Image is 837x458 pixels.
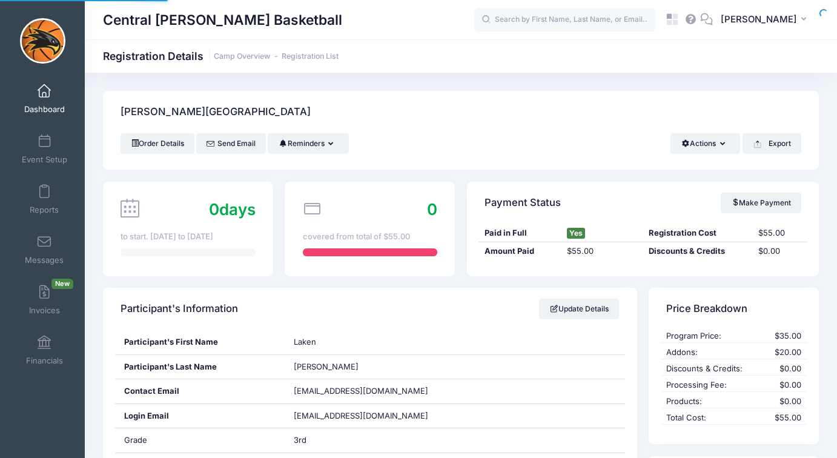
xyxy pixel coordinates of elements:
div: Discounts & Credits: [661,363,758,375]
a: Dashboard [16,78,73,120]
div: to start. [DATE] to [DATE] [121,231,255,243]
button: [PERSON_NAME] [713,6,819,34]
div: $35.00 [758,330,807,342]
a: Make Payment [721,193,801,213]
input: Search by First Name, Last Name, or Email... [474,8,656,32]
a: Reports [16,178,73,221]
div: Addons: [661,347,758,359]
a: Financials [16,329,73,371]
span: [PERSON_NAME] [294,362,359,371]
span: 0 [427,200,437,219]
div: days [209,197,256,221]
span: Messages [25,255,64,265]
div: Program Price: [661,330,758,342]
button: Export [743,133,801,154]
div: Contact Email [115,379,285,403]
a: Order Details [121,133,194,154]
span: Invoices [29,305,60,316]
span: [EMAIL_ADDRESS][DOMAIN_NAME] [294,410,445,422]
div: Participant's First Name [115,330,285,354]
h4: Participant's Information [121,292,238,327]
span: Reports [30,205,59,215]
span: Event Setup [22,154,67,165]
div: Paid in Full [478,227,561,239]
span: 0 [209,200,219,219]
button: Actions [670,133,740,154]
a: Update Details [539,299,620,319]
span: Financials [26,356,63,366]
div: $55.00 [561,245,643,257]
div: Registration Cost [643,227,752,239]
span: Dashboard [24,104,65,114]
span: [EMAIL_ADDRESS][DOMAIN_NAME] [294,386,428,396]
span: Laken [294,337,316,347]
img: Central Lee Basketball [20,18,65,64]
div: $20.00 [758,347,807,359]
div: Products: [661,396,758,408]
a: Registration List [282,52,339,61]
h4: Payment Status [485,185,561,220]
div: $0.00 [752,245,807,257]
div: Grade [115,428,285,453]
a: InvoicesNew [16,279,73,321]
div: $0.00 [758,396,807,408]
a: Camp Overview [214,52,270,61]
div: $0.00 [758,379,807,391]
a: Messages [16,228,73,271]
a: Send Email [196,133,266,154]
a: Event Setup [16,128,73,170]
div: Participant's Last Name [115,355,285,379]
h1: Central [PERSON_NAME] Basketball [103,6,342,34]
div: Processing Fee: [661,379,758,391]
span: [PERSON_NAME] [721,13,797,26]
span: Yes [567,228,585,239]
h4: [PERSON_NAME][GEOGRAPHIC_DATA] [121,95,311,130]
div: $0.00 [758,363,807,375]
span: 3rd [294,435,306,445]
div: $55.00 [752,227,807,239]
span: New [51,279,73,289]
div: Login Email [115,404,285,428]
div: Discounts & Credits [643,245,752,257]
div: Total Cost: [661,412,758,424]
h4: Price Breakdown [666,292,747,327]
div: Amount Paid [478,245,561,257]
div: covered from total of $55.00 [303,231,437,243]
button: Reminders [268,133,348,154]
div: $55.00 [758,412,807,424]
h1: Registration Details [103,50,339,62]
